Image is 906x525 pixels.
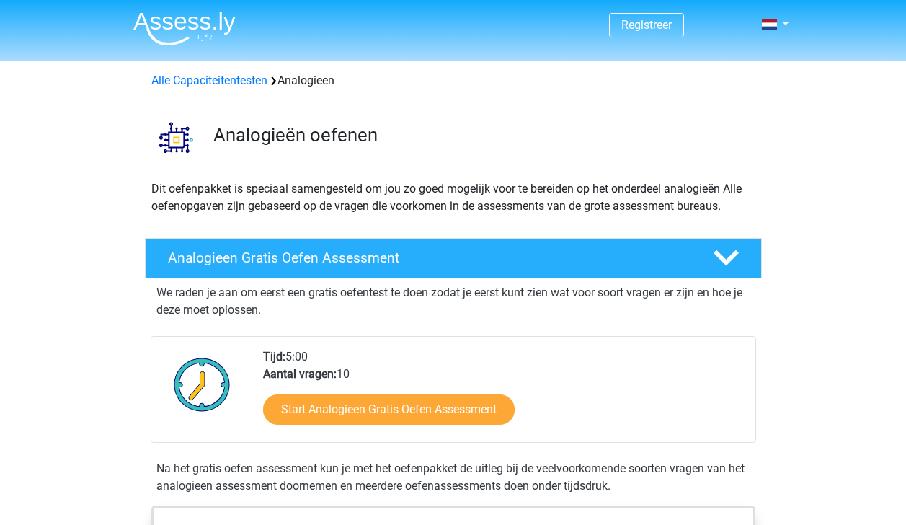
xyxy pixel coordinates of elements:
[151,460,756,495] div: Na het gratis oefen assessment kun je met het oefenpakket de uitleg bij de veelvoorkomende soorte...
[168,250,690,266] h4: Analogieen Gratis Oefen Assessment
[139,238,768,278] a: Analogieen Gratis Oefen Assessment
[263,394,515,425] a: Start Analogieen Gratis Oefen Assessment
[166,348,239,420] img: Klok
[252,348,755,442] div: 5:00 10
[213,124,750,146] h3: Analogieën oefenen
[263,367,337,381] b: Aantal vragen:
[133,12,236,45] img: Assessly
[146,72,761,89] div: Analogieen
[621,18,672,32] a: Registreer
[263,350,285,363] b: Tijd:
[156,284,750,319] p: We raden je aan om eerst een gratis oefentest te doen zodat je eerst kunt zien wat voor soort vra...
[151,74,267,87] a: Alle Capaciteitentesten
[146,107,207,168] img: analogieen
[151,180,755,215] p: Dit oefenpakket is speciaal samengesteld om jou zo goed mogelijk voor te bereiden op het onderdee...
